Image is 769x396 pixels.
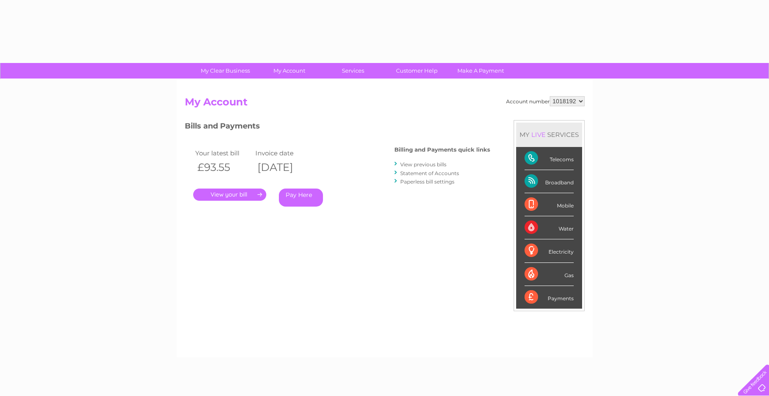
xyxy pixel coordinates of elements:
[193,189,266,201] a: .
[255,63,324,79] a: My Account
[446,63,515,79] a: Make A Payment
[400,170,459,176] a: Statement of Accounts
[525,263,574,286] div: Gas
[525,170,574,193] div: Broadband
[191,63,260,79] a: My Clear Business
[185,120,490,135] h3: Bills and Payments
[525,147,574,170] div: Telecoms
[516,123,582,147] div: MY SERVICES
[253,159,314,176] th: [DATE]
[525,239,574,262] div: Electricity
[525,286,574,309] div: Payments
[253,147,314,159] td: Invoice date
[382,63,451,79] a: Customer Help
[525,193,574,216] div: Mobile
[394,147,490,153] h4: Billing and Payments quick links
[318,63,388,79] a: Services
[193,159,254,176] th: £93.55
[530,131,547,139] div: LIVE
[525,216,574,239] div: Water
[193,147,254,159] td: Your latest bill
[279,189,323,207] a: Pay Here
[400,178,454,185] a: Paperless bill settings
[400,161,446,168] a: View previous bills
[506,96,585,106] div: Account number
[185,96,585,112] h2: My Account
